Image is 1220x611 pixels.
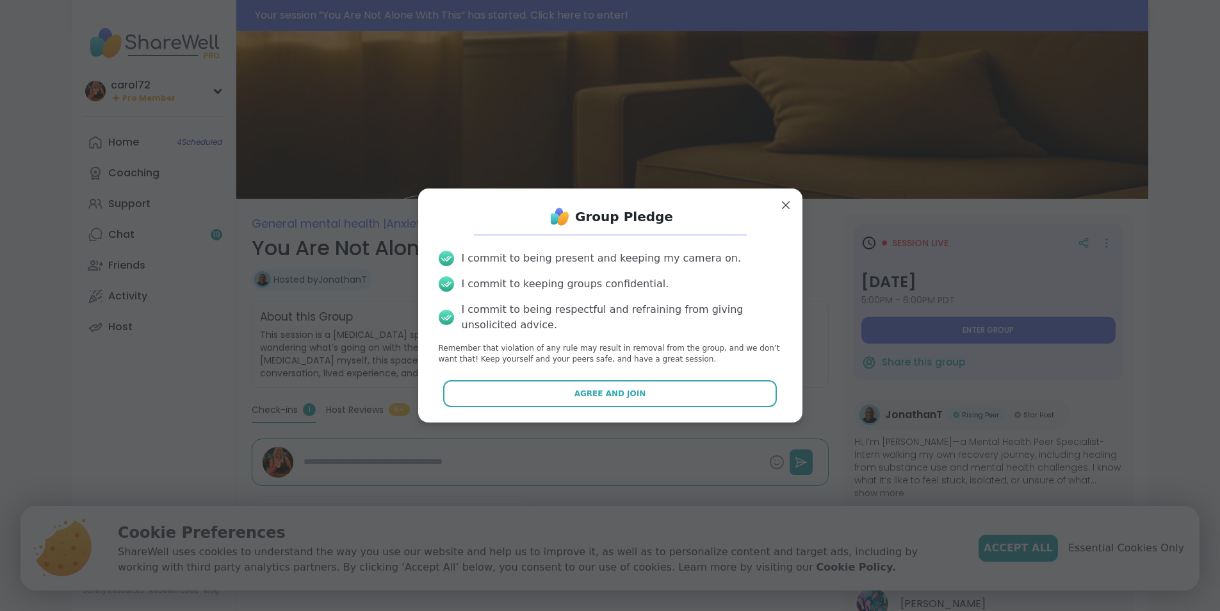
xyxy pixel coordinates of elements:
[574,388,646,399] span: Agree and Join
[439,343,782,365] p: Remember that violation of any rule may result in removal from the group, and we don’t want that!...
[462,276,669,292] div: I commit to keeping groups confidential.
[443,380,777,407] button: Agree and Join
[462,251,741,266] div: I commit to being present and keeping my camera on.
[575,208,673,226] h1: Group Pledge
[547,204,573,230] img: ShareWell Logo
[462,302,782,333] div: I commit to being respectful and refraining from giving unsolicited advice.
